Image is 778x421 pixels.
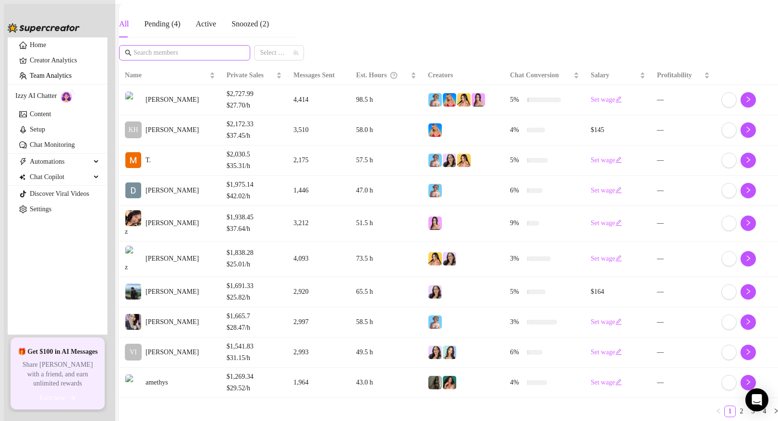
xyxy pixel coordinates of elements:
[615,255,622,262] span: edit
[615,187,622,193] span: edit
[713,406,724,417] li: Previous Page
[356,70,409,81] div: Est. Hours
[227,353,282,363] span: $ 31.15 /h
[125,182,141,198] img: Dale Jacolba
[227,281,282,291] span: $1,691.33
[651,277,716,307] td: —
[30,141,75,148] a: Chat Monitoring
[293,185,345,196] div: 1,446
[227,89,282,99] span: $2,727.99
[443,346,456,359] img: Amelia
[293,377,345,388] div: 1,964
[726,318,732,325] span: more
[591,219,622,227] a: Set wageedit
[15,91,57,101] span: Izzy AI Chatter
[615,318,622,325] span: edit
[745,288,752,295] span: right
[146,185,199,196] span: [PERSON_NAME]
[716,408,721,414] span: left
[227,248,282,258] span: $1,838.28
[119,66,221,85] th: Name
[227,292,282,303] span: $ 25.82 /h
[657,72,692,79] span: Profitability
[146,253,199,264] span: [PERSON_NAME]
[736,406,747,417] a: 2
[591,156,622,164] a: Set wageedit
[591,255,622,262] a: Set wageedit
[134,48,237,58] input: Search members
[591,349,622,356] a: Set wageedit
[356,95,416,105] div: 98.5 h
[293,287,345,297] div: 2,920
[30,190,89,197] a: Discover Viral Videos
[227,341,282,352] span: $1,541.83
[745,187,752,193] span: right
[356,218,416,229] div: 51.5 h
[726,96,732,103] span: more
[615,156,622,163] span: edit
[745,318,752,325] span: right
[125,227,142,237] div: z
[428,252,442,265] img: Jocelyn
[146,155,151,166] span: T.
[227,161,282,171] span: $ 35.31 /h
[615,379,622,385] span: edit
[591,96,622,103] a: Set wageedit
[227,72,264,79] span: Private Sales
[125,92,141,108] img: Paul James Sori…
[745,219,752,226] span: right
[651,368,716,398] td: —
[356,287,416,297] div: 65.5 h
[227,100,282,111] span: $ 27.70 /h
[510,72,559,79] span: Chat Conversion
[726,219,732,226] span: more
[146,317,199,327] span: [PERSON_NAME]
[293,95,345,105] div: 4,414
[125,374,141,390] img: amethys
[651,145,716,176] td: —
[69,395,76,401] span: arrow-right
[745,255,752,262] span: right
[428,376,442,389] img: Brandy
[130,347,137,358] span: VI
[615,96,622,103] span: edit
[726,288,732,295] span: more
[510,155,523,166] span: 5 %
[726,187,732,193] span: more
[30,53,99,68] a: Creator Analytics
[125,314,141,330] img: Shahani Villare…
[651,241,716,277] td: —
[30,205,51,213] a: Settings
[428,154,442,167] img: Vanessa
[443,376,456,389] img: Jasmine
[30,110,51,118] a: Content
[726,156,732,163] span: more
[125,262,142,273] div: z
[443,93,456,107] img: Ashley
[119,18,129,30] div: All
[725,406,735,417] a: 1
[745,156,752,163] span: right
[745,388,768,411] div: Open Intercom Messenger
[591,125,645,135] div: $145
[591,287,645,297] div: $164
[146,347,199,358] span: [PERSON_NAME]
[146,95,199,105] span: [PERSON_NAME]
[745,126,752,133] span: right
[61,89,75,103] img: AI Chatter
[16,392,99,404] button: Earn nowarrow-right
[713,406,724,417] button: left
[726,126,732,133] span: more
[125,210,141,226] img: Joyce Valerio
[651,337,716,368] td: —
[510,287,523,297] span: 5 %
[18,347,98,357] span: 🎁 Get $100 in AI Messages
[510,253,523,264] span: 3 %
[125,152,141,168] img: Trixia Sy
[510,95,523,105] span: 5 %
[356,125,416,135] div: 58.0 h
[146,125,199,135] span: [PERSON_NAME]
[651,206,716,241] td: —
[293,50,299,56] span: team
[227,119,282,130] span: $2,172.33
